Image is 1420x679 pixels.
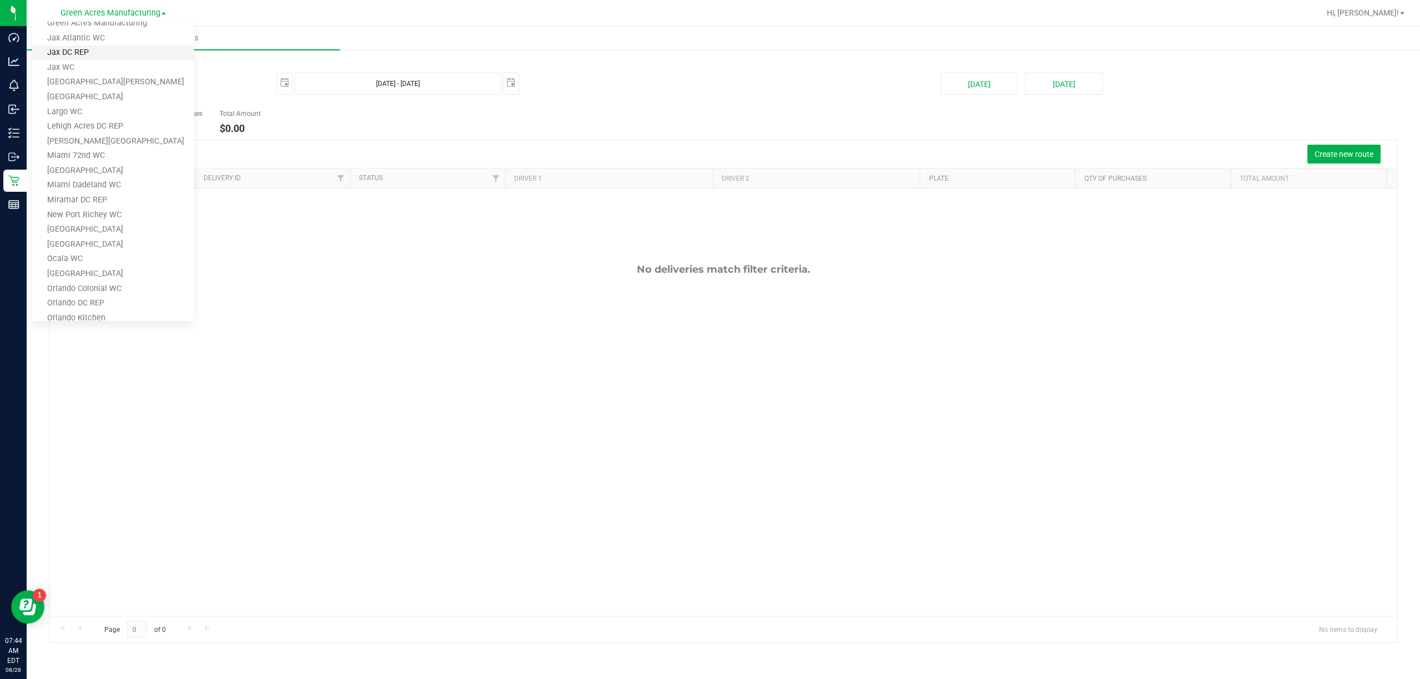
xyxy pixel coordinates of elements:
inline-svg: Reports [8,199,19,210]
a: Jax WC [32,60,194,75]
div: No deliveries match filter criteria. [49,263,1397,275]
a: Jax Atlantic WC [32,31,194,46]
a: [GEOGRAPHIC_DATA] [32,222,194,237]
a: Lehigh Acres DC REP [32,119,194,134]
a: Largo WC [32,105,194,120]
a: [GEOGRAPHIC_DATA] [32,267,194,282]
span: Page of 0 [95,621,175,638]
a: Miami Dadeland WC [32,178,194,193]
a: Jax DC REP [32,45,194,60]
span: Create new route [1315,150,1373,159]
span: Hi, [PERSON_NAME]! [1327,8,1399,17]
span: select [277,73,292,93]
a: Orlando DC REP [32,296,194,311]
a: Qty of Purchases [1084,175,1147,182]
a: Delivery ID [204,174,241,182]
h4: $0.00 [220,123,261,134]
inline-svg: Inventory [8,127,19,139]
button: [DATE] [940,73,1018,95]
a: Plate [929,175,949,182]
a: Orlando Kitchen [32,311,194,326]
p: 08/28 [5,666,22,674]
inline-svg: Inbound [8,104,19,115]
button: [DATE] [1025,73,1103,95]
a: Orlando Colonial WC [32,282,194,297]
a: [GEOGRAPHIC_DATA] [32,90,194,105]
span: Green Acres Manufacturing [60,8,160,18]
a: Miami 72nd WC [32,149,194,164]
th: Driver 1 [505,169,713,188]
a: [GEOGRAPHIC_DATA][PERSON_NAME] [32,75,194,90]
span: select [503,73,519,93]
a: Miramar DC REP [32,193,194,208]
a: Filter [332,169,350,187]
inline-svg: Retail [8,175,19,186]
th: Total Amount [1231,169,1386,188]
inline-svg: Monitoring [8,80,19,91]
a: [GEOGRAPHIC_DATA] [32,237,194,252]
a: Green Acres Manufacturing [32,16,194,31]
a: Status [359,174,383,182]
inline-svg: Outbound [8,151,19,162]
a: Ocala WC [32,252,194,267]
iframe: Resource center unread badge [33,589,46,602]
th: Driver 2 [713,169,920,188]
h5: Total Amount [220,110,261,118]
button: Create new route [1307,145,1381,164]
a: [GEOGRAPHIC_DATA] [32,164,194,178]
inline-svg: Dashboard [8,32,19,43]
a: Deliveries [27,27,340,50]
a: Filter [487,169,505,187]
span: No items to display [1310,621,1386,637]
a: New Port Richey WC [32,208,194,223]
inline-svg: Analytics [8,56,19,67]
a: [PERSON_NAME][GEOGRAPHIC_DATA] [32,134,194,149]
iframe: Resource center [11,590,44,624]
p: 07:44 AM EDT [5,636,22,666]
